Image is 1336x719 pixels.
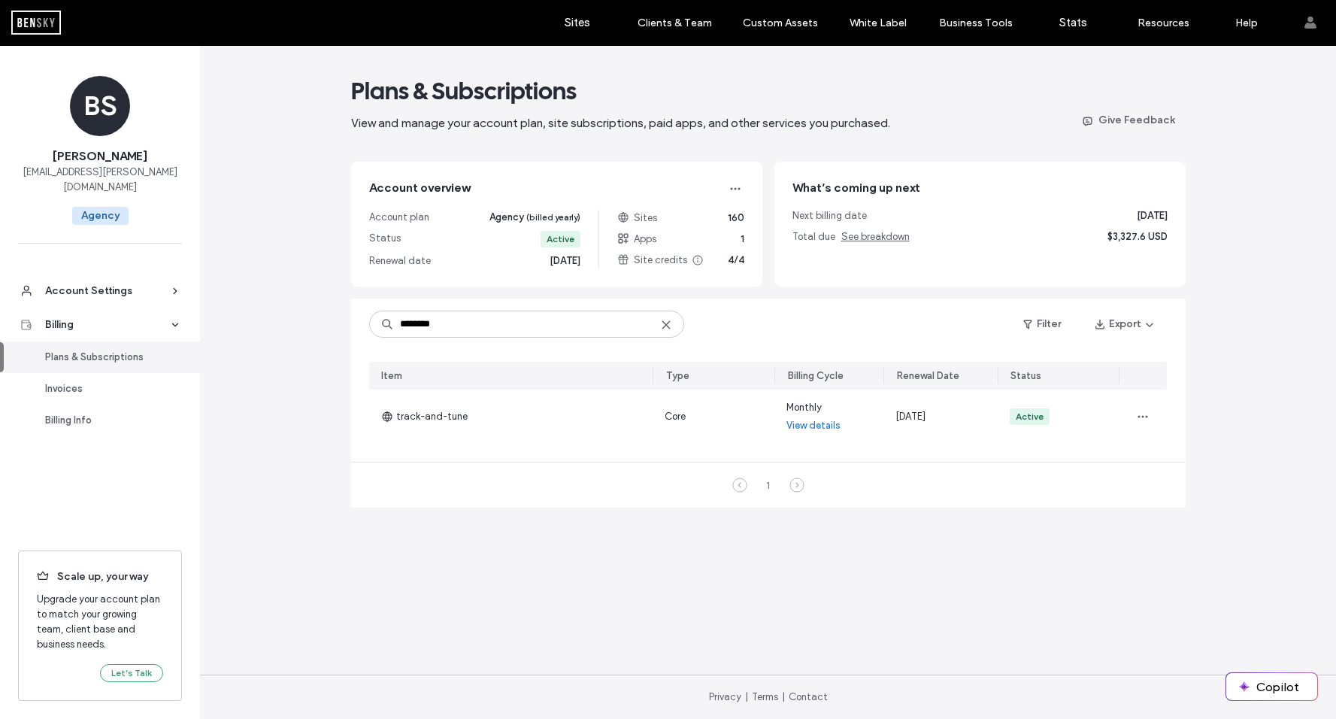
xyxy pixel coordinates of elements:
[617,232,656,247] span: Apps
[381,409,468,424] span: track-and-tune
[45,317,168,332] div: Billing
[1059,16,1087,29] label: Stats
[786,418,841,433] a: View details
[617,253,704,268] span: Site credits
[745,691,748,702] span: |
[565,16,590,29] label: Sites
[489,210,580,225] span: Agency
[665,411,686,422] span: Core
[369,231,401,247] span: Status
[792,181,920,195] span: What’s coming up next
[547,232,574,246] div: Active
[37,569,163,586] span: Scale up, your way
[709,691,741,702] a: Privacy
[1016,410,1044,423] div: Active
[617,211,657,226] span: Sites
[550,253,580,268] span: [DATE]
[45,381,168,396] div: Invoices
[728,253,744,268] span: 4/4
[786,400,822,415] span: Monthly
[792,229,910,244] span: Total due
[72,207,129,225] span: Agency
[18,165,182,195] span: [EMAIL_ADDRESS][PERSON_NAME][DOMAIN_NAME]
[1082,312,1168,336] button: Export
[45,284,168,299] div: Account Settings
[1107,229,1168,244] span: $3,327.6 USD
[1226,673,1317,700] button: Copilot
[351,116,890,130] span: View and manage your account plan, site subscriptions, paid apps, and other services you purchased.
[741,232,744,247] span: 1
[45,350,168,365] div: Plans & Subscriptions
[638,17,712,29] label: Clients & Team
[526,212,580,223] span: (billed yearly)
[743,17,818,29] label: Custom Assets
[895,411,926,422] span: [DATE]
[788,369,844,384] div: Billing Cycle
[841,231,910,242] span: See breakdown
[37,592,163,652] span: Upgrade your account plan to match your growing team, client base and business needs.
[666,369,689,384] div: Type
[1235,17,1258,29] label: Help
[45,413,168,428] div: Billing Info
[789,691,828,702] a: Contact
[1069,108,1186,132] button: Give Feedback
[1137,208,1168,223] span: [DATE]
[369,180,470,198] span: Account overview
[782,691,785,702] span: |
[728,211,744,226] span: 160
[897,369,959,384] div: Renewal Date
[381,369,402,384] div: Item
[759,476,777,494] div: 1
[939,17,1013,29] label: Business Tools
[1010,369,1041,384] div: Status
[100,664,163,682] button: Let’s Talk
[351,76,577,106] span: Plans & Subscriptions
[369,253,431,268] span: Renewal date
[850,17,907,29] label: White Label
[1138,17,1189,29] label: Resources
[369,210,429,225] span: Account plan
[792,208,867,223] span: Next billing date
[1008,312,1076,336] button: Filter
[752,691,778,702] a: Terms
[70,76,130,136] div: BS
[53,148,147,165] span: [PERSON_NAME]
